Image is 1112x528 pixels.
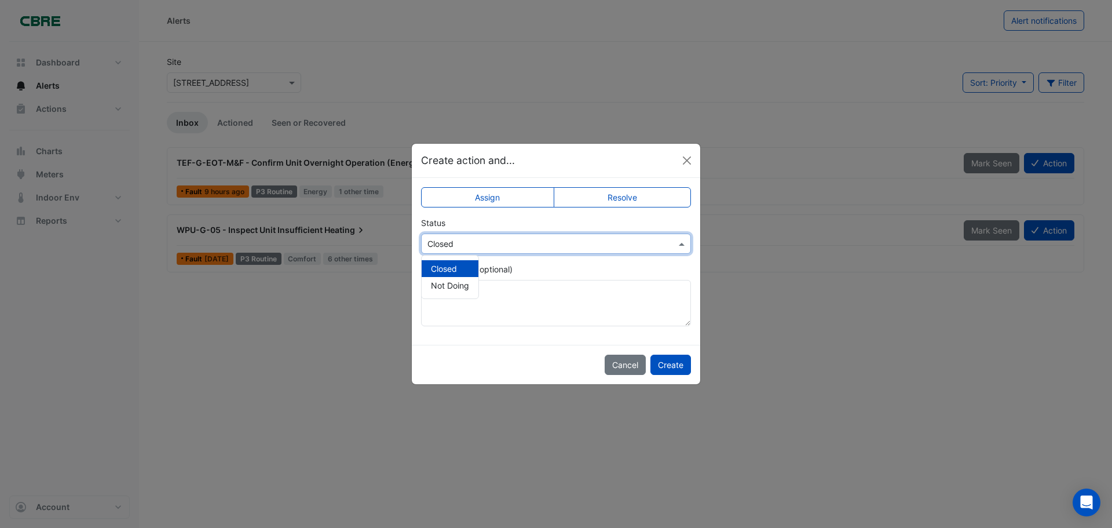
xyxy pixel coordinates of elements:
button: Cancel [605,355,646,375]
button: Close [678,152,696,169]
label: Resolve [554,187,692,207]
div: Options List [422,256,478,298]
label: Status [421,217,445,229]
span: Not Doing [431,281,469,290]
label: Assign [421,187,554,207]
h5: Create action and... [421,153,515,168]
span: Closed [431,264,457,274]
button: Create [650,355,691,375]
div: Open Intercom Messenger [1073,489,1100,516]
